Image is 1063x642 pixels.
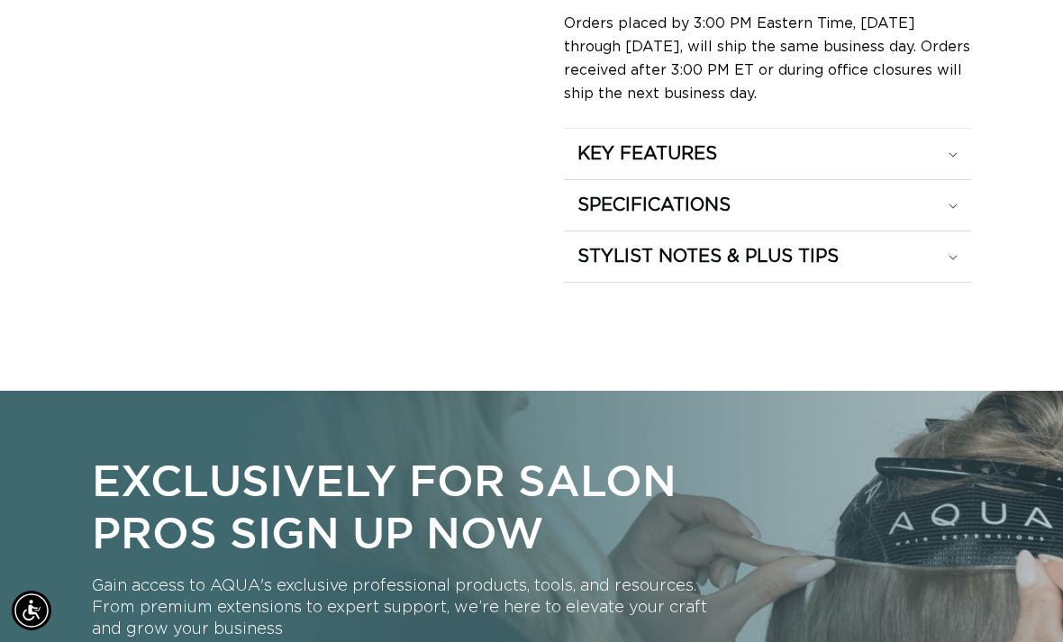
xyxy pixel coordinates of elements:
[92,454,712,557] p: Exclusively for Salon Pros Sign Up Now
[92,575,712,640] p: Gain access to AQUA's exclusive professional products, tools, and resources. From premium extensi...
[577,245,839,268] h2: STYLIST NOTES & PLUS TIPS
[577,142,717,166] h2: KEY FEATURES
[564,231,971,282] summary: STYLIST NOTES & PLUS TIPS
[973,556,1063,642] iframe: Chat Widget
[564,180,971,231] summary: SPECIFICATIONS
[577,194,731,217] h2: SPECIFICATIONS
[564,129,971,179] summary: KEY FEATURES
[564,16,970,101] span: Orders placed by 3:00 PM Eastern Time, [DATE] through [DATE], will ship the same business day. Or...
[12,591,51,630] div: Accessibility Menu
